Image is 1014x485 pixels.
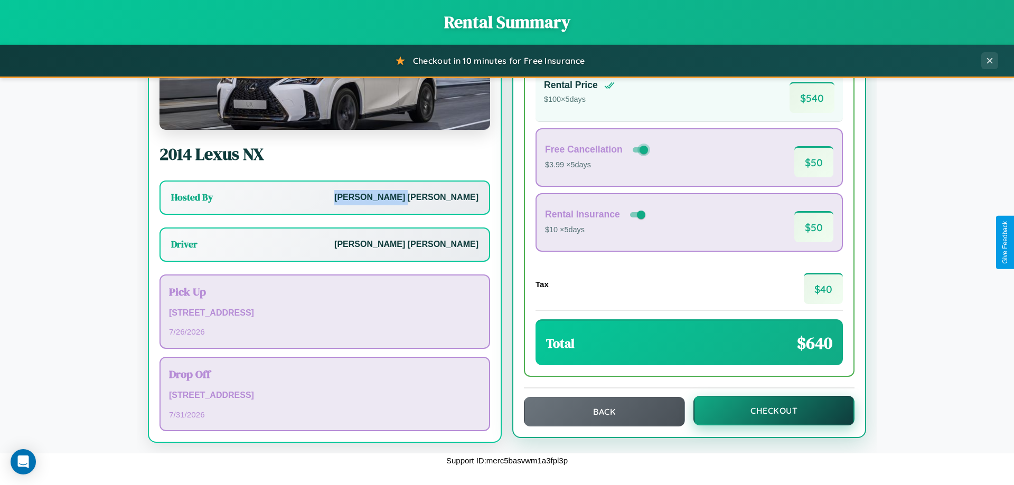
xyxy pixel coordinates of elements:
[545,144,623,155] h4: Free Cancellation
[545,223,647,237] p: $10 × 5 days
[545,209,620,220] h4: Rental Insurance
[169,284,481,299] h3: Pick Up
[544,93,615,107] p: $ 100 × 5 days
[544,80,598,91] h4: Rental Price
[169,366,481,382] h3: Drop Off
[545,158,650,172] p: $3.99 × 5 days
[693,396,855,425] button: Checkout
[169,388,481,403] p: [STREET_ADDRESS]
[536,280,549,289] h4: Tax
[169,325,481,339] p: 7 / 26 / 2026
[524,397,685,426] button: Back
[11,449,36,474] div: Open Intercom Messenger
[794,211,833,242] span: $ 50
[169,306,481,321] p: [STREET_ADDRESS]
[334,237,478,252] p: [PERSON_NAME] [PERSON_NAME]
[797,331,832,355] span: $ 640
[334,190,478,205] p: [PERSON_NAME] [PERSON_NAME]
[1001,221,1009,264] div: Give Feedback
[171,191,213,204] h3: Hosted By
[169,407,481,422] p: 7 / 31 / 2026
[159,142,490,166] h2: 2014 Lexus NX
[804,273,843,304] span: $ 40
[413,55,585,66] span: Checkout in 10 minutes for Free Insurance
[11,11,1003,34] h1: Rental Summary
[546,335,575,352] h3: Total
[790,82,834,113] span: $ 540
[794,146,833,177] span: $ 50
[446,453,568,468] p: Support ID: merc5basvwm1a3fpl3p
[171,238,198,251] h3: Driver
